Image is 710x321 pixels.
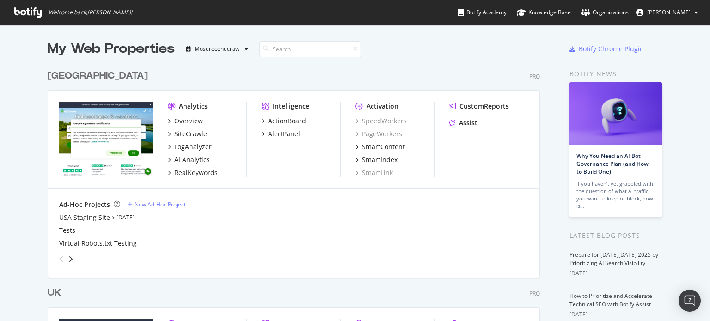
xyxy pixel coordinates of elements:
[517,8,571,17] div: Knowledge Base
[262,116,306,126] a: ActionBoard
[174,129,210,139] div: SiteCrawler
[449,118,477,127] a: Assist
[268,116,306,126] div: ActionBoard
[569,269,662,278] div: [DATE]
[355,142,405,151] a: SmartContent
[168,116,203,126] a: Overview
[182,42,252,56] button: Most recent crawl
[576,180,655,210] div: If you haven’t yet grappled with the question of what AI traffic you want to keep or block, now is…
[55,252,67,266] div: angle-left
[49,9,132,16] span: Welcome back, [PERSON_NAME] !
[168,142,212,151] a: LogAnalyzer
[259,41,361,57] input: Search
[569,69,662,79] div: Botify news
[67,254,74,264] div: angle-right
[128,200,186,208] a: New Ad-Hoc Project
[168,129,210,139] a: SiteCrawler
[179,102,208,111] div: Analytics
[174,142,212,151] div: LogAnalyzer
[174,116,203,126] div: Overview
[59,226,75,235] a: Tests
[168,155,210,164] a: AI Analytics
[569,251,658,267] a: Prepare for [DATE][DATE] 2025 by Prioritizing AI Search Visibility
[59,213,110,222] a: USA Staging Site
[569,44,644,54] a: Botify Chrome Plugin
[581,8,629,17] div: Organizations
[647,8,691,16] span: Tom Duncombe
[355,168,393,177] a: SmartLink
[576,152,649,176] a: Why You Need an AI Bot Governance Plan (and How to Build One)
[579,44,644,54] div: Botify Chrome Plugin
[459,102,509,111] div: CustomReports
[59,102,153,176] img: www.golfbreaks.com/en-us/
[449,102,509,111] a: CustomReports
[362,155,398,164] div: SmartIndex
[529,73,540,80] div: Pro
[116,213,135,221] a: [DATE]
[59,239,137,248] a: Virtual Robots.txt Testing
[174,168,218,177] div: RealKeywords
[48,69,148,83] div: [GEOGRAPHIC_DATA]
[262,129,300,139] a: AlertPanel
[174,155,210,164] div: AI Analytics
[367,102,398,111] div: Activation
[59,200,110,209] div: Ad-Hoc Projects
[459,118,477,127] div: Assist
[362,142,405,151] div: SmartContent
[195,46,241,52] div: Most recent crawl
[355,116,407,126] a: SpeedWorkers
[355,155,398,164] a: SmartIndex
[355,129,402,139] a: PageWorkers
[529,290,540,297] div: Pro
[168,168,218,177] a: RealKeywords
[679,290,701,312] div: Open Intercom Messenger
[48,69,152,83] a: [GEOGRAPHIC_DATA]
[569,230,662,241] div: Latest Blog Posts
[135,200,186,208] div: New Ad-Hoc Project
[48,286,61,300] div: UK
[273,102,309,111] div: Intelligence
[629,5,705,20] button: [PERSON_NAME]
[48,40,175,58] div: My Web Properties
[458,8,507,17] div: Botify Academy
[569,82,662,145] img: Why You Need an AI Bot Governance Plan (and How to Build One)
[48,286,65,300] a: UK
[268,129,300,139] div: AlertPanel
[569,310,662,319] div: [DATE]
[569,292,652,308] a: How to Prioritize and Accelerate Technical SEO with Botify Assist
